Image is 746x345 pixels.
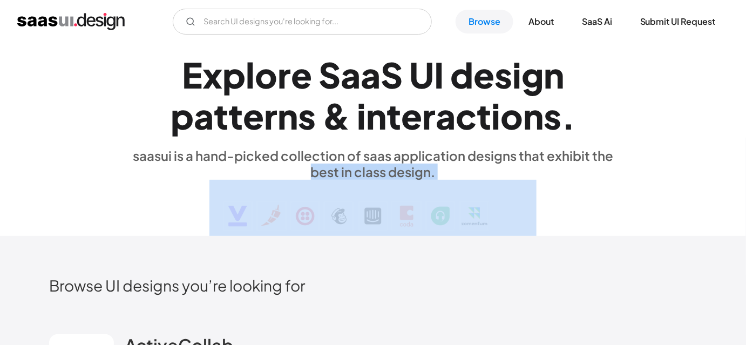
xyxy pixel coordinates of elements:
[222,54,246,96] div: p
[544,95,561,137] div: s
[173,9,432,35] form: Email Form
[491,95,500,137] div: i
[450,54,473,96] div: d
[561,95,575,137] div: .
[409,54,434,96] div: U
[386,95,401,137] div: t
[277,54,291,96] div: r
[171,95,194,137] div: p
[473,54,494,96] div: e
[627,10,729,33] a: Submit UI Request
[500,95,523,137] div: o
[544,54,564,96] div: n
[318,54,341,96] div: S
[434,54,444,96] div: I
[436,95,456,137] div: a
[277,95,298,137] div: n
[341,54,361,96] div: a
[422,95,436,137] div: r
[182,54,202,96] div: E
[209,180,537,236] img: text, icon, saas logo
[202,54,222,96] div: x
[17,13,125,30] a: home
[494,54,512,96] div: s
[194,95,214,137] div: a
[512,54,521,96] div: i
[366,95,386,137] div: n
[456,10,513,33] a: Browse
[477,95,491,137] div: t
[381,54,403,96] div: S
[264,95,277,137] div: r
[361,54,381,96] div: a
[125,54,621,137] h1: Explore SaaS UI design patterns & interactions.
[246,54,255,96] div: l
[214,95,228,137] div: t
[298,95,316,137] div: s
[516,10,567,33] a: About
[228,95,243,137] div: t
[456,95,477,137] div: c
[357,95,366,137] div: i
[243,95,264,137] div: e
[125,147,621,180] div: saasui is a hand-picked collection of saas application designs that exhibit the best in class des...
[569,10,625,33] a: SaaS Ai
[401,95,422,137] div: e
[521,54,544,96] div: g
[291,54,312,96] div: e
[255,54,277,96] div: o
[49,276,697,295] h2: Browse UI designs you’re looking for
[322,95,350,137] div: &
[523,95,544,137] div: n
[173,9,432,35] input: Search UI designs you're looking for...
